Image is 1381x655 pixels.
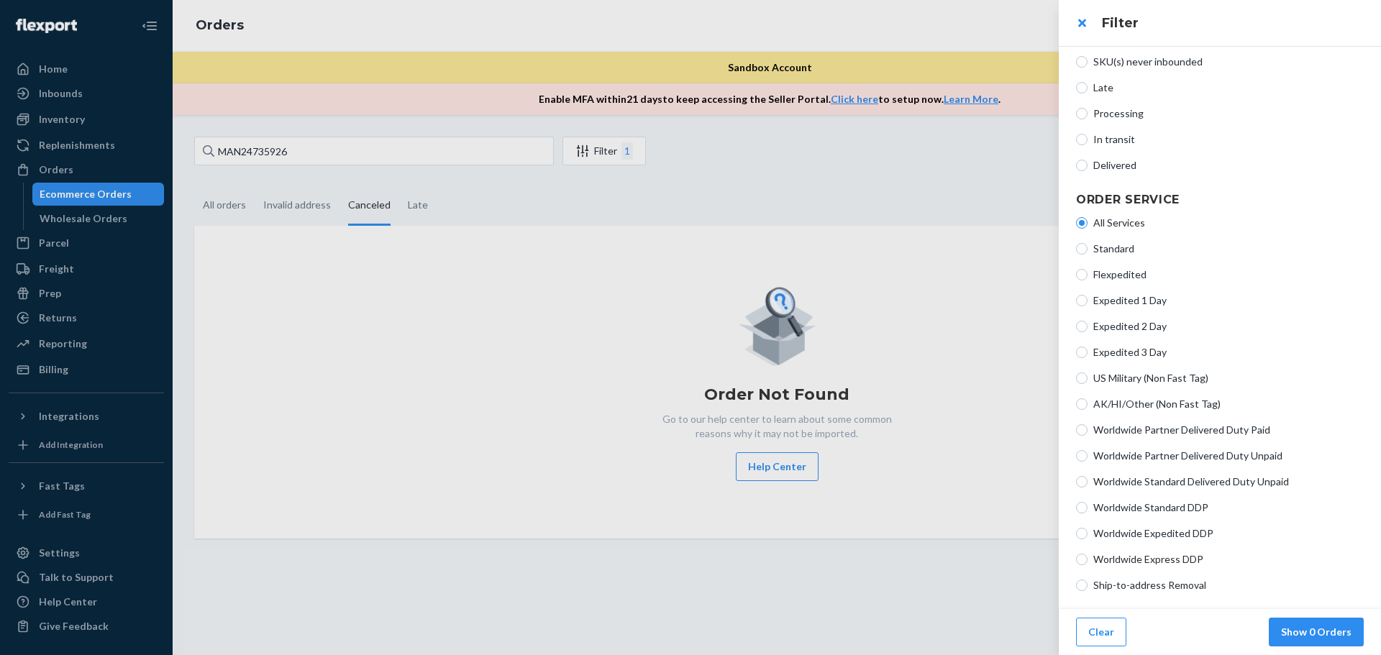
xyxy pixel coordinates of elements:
[1076,450,1088,462] input: Worldwide Partner Delivered Duty Unpaid
[1093,552,1364,567] span: Worldwide Express DDP
[1093,106,1364,121] span: Processing
[1269,618,1364,646] button: Show 0 Orders
[1093,526,1364,541] span: Worldwide Expedited DDP
[1093,423,1364,437] span: Worldwide Partner Delivered Duty Paid
[1093,500,1364,515] span: Worldwide Standard DDP
[1093,345,1364,359] span: Expedited 3 Day
[1093,81,1364,95] span: Late
[1076,424,1088,436] input: Worldwide Partner Delivered Duty Paid
[1076,398,1088,410] input: AK/HI/Other (Non Fast Tag)
[1076,476,1088,487] input: Worldwide Standard Delivered Duty Unpaid
[1093,578,1364,592] span: Ship-to-address Removal
[1076,269,1088,280] input: Flexpedited
[1076,191,1364,209] h4: Order Service
[1093,242,1364,256] span: Standard
[1076,217,1088,229] input: All Services
[1076,160,1088,171] input: Delivered
[1076,134,1088,145] input: In transit
[1076,580,1088,591] input: Ship-to-address Removal
[1093,158,1364,173] span: Delivered
[1093,371,1364,385] span: US Military (Non Fast Tag)
[1093,55,1364,69] span: SKU(s) never inbounded
[1093,319,1364,334] span: Expedited 2 Day
[1093,449,1364,463] span: Worldwide Partner Delivered Duty Unpaid
[1093,132,1364,147] span: In transit
[1093,216,1364,230] span: All Services
[1102,14,1364,32] h3: Filter
[1067,9,1096,37] button: close
[1076,243,1088,255] input: Standard
[1093,293,1364,308] span: Expedited 1 Day
[1076,347,1088,358] input: Expedited 3 Day
[1076,528,1088,539] input: Worldwide Expedited DDP
[1076,108,1088,119] input: Processing
[1076,321,1088,332] input: Expedited 2 Day
[1076,82,1088,93] input: Late
[1076,554,1088,565] input: Worldwide Express DDP
[1093,397,1364,411] span: AK/HI/Other (Non Fast Tag)
[1076,618,1126,646] button: Clear
[1093,267,1364,282] span: Flexpedited
[1076,295,1088,306] input: Expedited 1 Day
[1093,475,1364,489] span: Worldwide Standard Delivered Duty Unpaid
[1076,502,1088,513] input: Worldwide Standard DDP
[32,10,61,23] span: Chat
[1076,372,1088,384] input: US Military (Non Fast Tag)
[1076,56,1088,68] input: SKU(s) never inbounded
